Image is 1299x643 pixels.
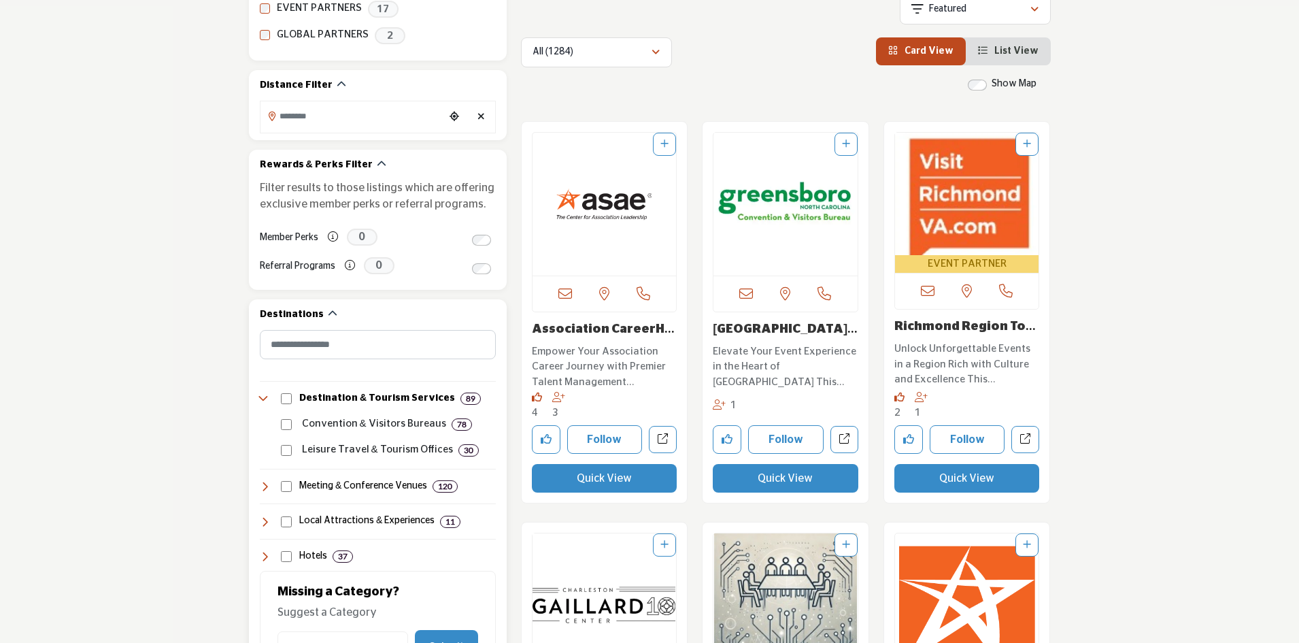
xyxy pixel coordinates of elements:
[260,180,496,212] p: Filter results to those listings which are offering exclusive member perks or referral programs.
[532,341,677,391] a: Empower Your Association Career Journey with Premier Talent Management Resources. As a leading pr...
[472,235,491,246] input: Switch to Member Perks
[260,330,496,359] input: Search Category
[713,464,858,493] button: Quick View
[333,550,353,563] div: 37 Results For Hotels
[992,77,1036,91] label: Show Map
[281,445,292,456] input: Select Leisure Travel & Tourism Offices checkbox
[905,46,954,56] span: Card View
[347,229,377,246] span: 0
[452,418,472,431] div: 78 Results For Convention & Visitors Bureaus
[521,37,672,67] button: All (1284)
[1023,139,1031,149] a: Add To List
[299,514,435,528] h4: Local Attractions & Experiences: Entertainment, cultural, and recreational destinations that enha...
[457,420,467,429] b: 78
[842,139,850,149] a: Add To List
[277,27,369,43] label: GLOBAL PARTNERS
[281,516,292,527] input: Select Local Attractions & Experiences checkbox
[532,344,677,391] p: Empower Your Association Career Journey with Premier Talent Management Resources. As a leading pr...
[894,425,923,454] button: Like company
[472,263,491,274] input: Switch to Referral Programs
[277,585,478,605] h2: Missing a Category?
[994,46,1039,56] span: List View
[260,3,270,14] input: EVENT PARTNERS checkbox
[929,3,966,16] p: Featured
[713,133,858,276] img: Greensboro Area CVB
[260,159,373,172] h2: Rewards & Perks Filter
[830,426,858,454] a: Open greensboro-area-cvb in new tab
[338,552,348,561] b: 37
[888,46,954,56] a: View Card
[915,391,930,421] div: Followers
[302,416,446,432] p: Convention & Visitors Bureaus: Services promoting reginal destinations for meetings and conventions.
[466,394,475,403] b: 89
[649,426,677,454] a: Open association-careerhq in new tab
[299,480,427,493] h4: Meeting & Conference Venues: Facilities and spaces designed for business meetings, conferences, a...
[445,517,455,527] b: 11
[281,481,292,492] input: Select Meeting & Conference Venues checkbox
[464,446,473,455] b: 30
[660,139,669,149] a: Add To List
[713,323,858,350] a: [GEOGRAPHIC_DATA] Area CVB
[894,338,1040,388] a: Unlock Unforgettable Events in a Region Rich with Culture and Excellence This organization is ded...
[713,341,858,391] a: Elevate Your Event Experience in the Heart of [GEOGRAPHIC_DATA] This dynamic organization serves ...
[567,425,643,454] button: Follow
[260,103,444,129] input: Search Location
[277,1,362,16] label: EVENT PARTNERS
[713,323,858,337] h3: Greensboro Area CVB
[533,46,573,59] p: All (1284)
[260,30,270,40] input: GLOBAL PARTNERS checkbox
[552,391,568,421] div: Followers
[299,550,327,563] h4: Hotels: Accommodations ranging from budget to luxury, offering lodging, amenities, and services t...
[895,133,1039,274] a: Open Listing in new tab
[302,442,453,458] p: Leisure Travel & Tourism Offices: Connect with experts in leisure travel and tourism to plan memo...
[713,398,737,414] div: Followers
[260,79,333,93] h2: Distance Filter
[930,425,1005,454] button: Follow
[894,342,1040,388] p: Unlock Unforgettable Events in a Region Rich with Culture and Excellence This organization is ded...
[281,419,292,430] input: Select Convention & Visitors Bureaus checkbox
[532,408,538,418] span: 4
[552,408,558,418] span: 3
[260,226,318,250] label: Member Perks
[368,1,399,18] span: 17
[260,308,324,322] h2: Destinations
[460,393,481,405] div: 89 Results For Destination & Tourism Services
[532,464,677,493] button: Quick View
[895,133,1039,255] img: Richmond Region Tourism
[260,254,335,278] label: Referral Programs
[730,400,737,410] span: 1
[471,103,492,132] div: Clear search location
[894,320,1036,348] a: Richmond Region Tour...
[438,482,452,491] b: 120
[713,425,741,454] button: Like company
[433,480,458,493] div: 120 Results For Meeting & Conference Venues
[1023,540,1031,550] a: Add To List
[894,464,1040,493] button: Quick View
[532,323,677,337] h3: Association CareerHQ
[894,392,905,402] i: Likes
[898,257,1036,272] span: EVENT PARTNER
[532,425,560,454] button: Like company
[894,320,1040,335] h3: Richmond Region Tourism
[842,540,850,550] a: Add To List
[444,103,465,132] div: Choose your current location
[966,37,1051,65] li: List View
[894,408,900,418] span: 2
[532,323,675,350] a: Association CareerHQ...
[978,46,1039,56] a: View List
[533,133,677,276] a: Open Listing in new tab
[458,444,479,457] div: 30 Results For Leisure Travel & Tourism Offices
[281,393,292,404] input: Select Destination & Tourism Services checkbox
[364,257,394,274] span: 0
[277,607,377,618] span: Suggest a Category
[915,408,921,418] span: 1
[876,37,966,65] li: Card View
[299,392,455,406] h4: Destination & Tourism Services: Organizations and services that promote travel, tourism, and loca...
[1011,426,1039,454] a: Open richmond-region-tourism in new tab
[440,516,460,528] div: 11 Results For Local Attractions & Experiences
[713,133,858,276] a: Open Listing in new tab
[713,344,858,391] p: Elevate Your Event Experience in the Heart of [GEOGRAPHIC_DATA] This dynamic organization serves ...
[533,133,677,276] img: Association CareerHQ
[532,392,542,402] i: Likes
[748,425,824,454] button: Follow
